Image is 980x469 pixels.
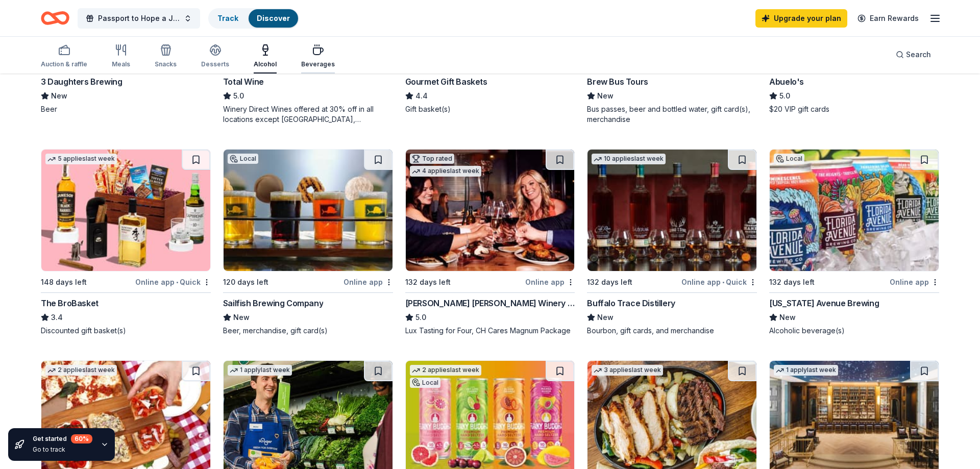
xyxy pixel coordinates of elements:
[135,276,211,288] div: Online app Quick
[257,14,290,22] a: Discover
[405,297,575,309] div: [PERSON_NAME] [PERSON_NAME] Winery and Restaurants
[415,311,426,324] span: 5.0
[769,104,939,114] div: $20 VIP gift cards
[176,278,178,286] span: •
[228,365,292,376] div: 1 apply last week
[112,40,130,73] button: Meals
[224,150,393,271] img: Image for Sailfish Brewing Company
[587,149,757,336] a: Image for Buffalo Trace Distillery10 applieslast week132 days leftOnline app•QuickBuffalo Trace D...
[155,40,177,73] button: Snacks
[41,276,87,288] div: 148 days left
[41,40,87,73] button: Auction & raffle
[592,154,666,164] div: 10 applies last week
[779,311,796,324] span: New
[41,60,87,68] div: Auction & raffle
[223,104,393,125] div: Winery Direct Wines offered at 30% off in all locations except [GEOGRAPHIC_DATA], [GEOGRAPHIC_DAT...
[33,446,92,454] div: Go to track
[415,90,428,102] span: 4.4
[51,90,67,102] span: New
[770,150,939,271] img: Image for Florida Avenue Brewing
[41,150,210,271] img: Image for The BroBasket
[779,90,790,102] span: 5.0
[410,166,481,177] div: 4 applies last week
[301,60,335,68] div: Beverages
[410,365,481,376] div: 2 applies last week
[217,14,238,22] a: Track
[769,326,939,336] div: Alcoholic beverage(s)
[410,378,440,388] div: Local
[587,150,756,271] img: Image for Buffalo Trace Distillery
[223,297,323,309] div: Sailfish Brewing Company
[769,297,879,309] div: [US_STATE] Avenue Brewing
[769,276,815,288] div: 132 days left
[851,9,925,28] a: Earn Rewards
[201,40,229,73] button: Desserts
[201,60,229,68] div: Desserts
[344,276,393,288] div: Online app
[112,60,130,68] div: Meals
[233,311,250,324] span: New
[525,276,575,288] div: Online app
[888,44,939,65] button: Search
[410,154,454,164] div: Top rated
[223,276,268,288] div: 120 days left
[155,60,177,68] div: Snacks
[41,6,69,30] a: Home
[597,90,614,102] span: New
[722,278,724,286] span: •
[45,154,117,164] div: 5 applies last week
[769,76,804,88] div: Abuelo's
[208,8,299,29] button: TrackDiscover
[254,40,277,73] button: Alcohol
[405,149,575,336] a: Image for Cooper's Hawk Winery and RestaurantsTop rated4 applieslast week132 days leftOnline app[...
[233,90,244,102] span: 5.0
[769,149,939,336] a: Image for Florida Avenue BrewingLocal132 days leftOnline app[US_STATE] Avenue BrewingNewAlcoholic...
[41,326,211,336] div: Discounted gift basket(s)
[774,154,804,164] div: Local
[45,365,117,376] div: 2 applies last week
[33,434,92,443] div: Get started
[587,76,648,88] div: Brew Bus Tours
[587,104,757,125] div: Bus passes, beer and bottled water, gift card(s), merchandise
[890,276,939,288] div: Online app
[681,276,757,288] div: Online app Quick
[98,12,180,24] span: Passport to Hope a Journey of Progress
[406,150,575,271] img: Image for Cooper's Hawk Winery and Restaurants
[587,326,757,336] div: Bourbon, gift cards, and merchandise
[405,104,575,114] div: Gift basket(s)
[597,311,614,324] span: New
[71,434,92,443] div: 60 %
[301,40,335,73] button: Beverages
[228,154,258,164] div: Local
[405,326,575,336] div: Lux Tasting for Four, CH Cares Magnum Package
[755,9,847,28] a: Upgrade your plan
[78,8,200,29] button: Passport to Hope a Journey of Progress
[906,48,931,61] span: Search
[592,365,663,376] div: 3 applies last week
[223,326,393,336] div: Beer, merchandise, gift card(s)
[41,76,122,88] div: 3 Daughters Brewing
[41,149,211,336] a: Image for The BroBasket5 applieslast week148 days leftOnline app•QuickThe BroBasket3.4Discounted ...
[254,60,277,68] div: Alcohol
[405,76,487,88] div: Gourmet Gift Baskets
[41,104,211,114] div: Beer
[587,276,632,288] div: 132 days left
[405,276,451,288] div: 132 days left
[223,149,393,336] a: Image for Sailfish Brewing CompanyLocal120 days leftOnline appSailfish Brewing CompanyNewBeer, me...
[223,76,264,88] div: Total Wine
[51,311,63,324] span: 3.4
[587,297,675,309] div: Buffalo Trace Distillery
[774,365,838,376] div: 1 apply last week
[41,297,99,309] div: The BroBasket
